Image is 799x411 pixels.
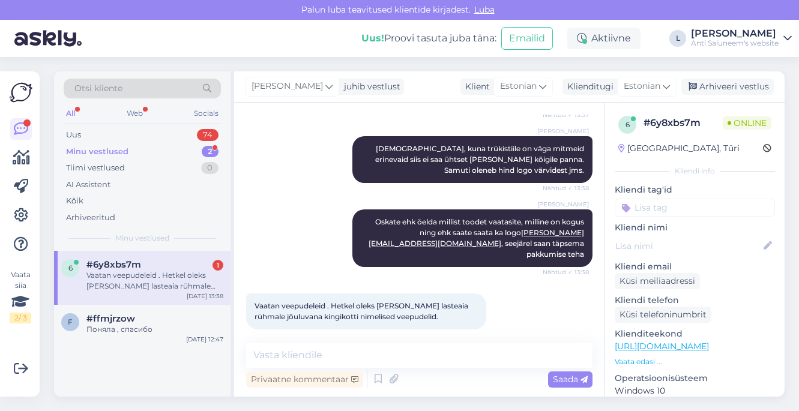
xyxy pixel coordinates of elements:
[500,80,537,93] span: Estonian
[68,317,73,326] span: f
[615,341,709,352] a: [URL][DOMAIN_NAME]
[615,328,775,340] p: Klienditeekond
[255,301,470,321] span: Vaatan veepudeleid . Hetkel oleks [PERSON_NAME] lasteaia rühmale jõuluvana kingikotti nimelised v...
[691,38,779,48] div: Anti Saluneem's website
[66,195,83,207] div: Kõik
[615,184,775,196] p: Kliendi tag'id
[615,356,775,367] p: Vaata edasi ...
[201,162,219,174] div: 0
[615,260,775,273] p: Kliendi email
[246,371,363,388] div: Privaatne kommentaar
[501,27,553,50] button: Emailid
[471,4,498,15] span: Luba
[618,142,740,155] div: [GEOGRAPHIC_DATA], Türi
[86,270,223,292] div: Vaatan veepudeleid . Hetkel oleks [PERSON_NAME] lasteaia rühmale jõuluvana kingikotti nimelised v...
[615,166,775,176] div: Kliendi info
[615,385,775,397] p: Windows 10
[124,106,145,121] div: Web
[66,162,125,174] div: Tiimi vestlused
[361,31,496,46] div: Proovi tasuta juba täna:
[213,260,223,271] div: 1
[615,221,775,234] p: Kliendi nimi
[369,217,586,259] span: Oskate ehk öelda millist toodet vaatasite, milline on kogus ning ehk saate saata ka logo , seejär...
[723,116,771,130] span: Online
[460,80,490,93] div: Klient
[543,110,589,119] span: Nähtud ✓ 13:37
[537,200,589,209] span: [PERSON_NAME]
[615,239,761,253] input: Lisa nimi
[691,29,779,38] div: [PERSON_NAME]
[68,263,73,272] span: 6
[66,129,81,141] div: Uus
[64,106,77,121] div: All
[10,81,32,104] img: Askly Logo
[375,144,586,175] span: [DEMOGRAPHIC_DATA], kuna trükistiile on väga mitmeid erinevaid siis ei saa ühtset [PERSON_NAME] k...
[553,374,588,385] span: Saada
[250,330,295,339] span: 13:39
[361,32,384,44] b: Uus!
[197,129,219,141] div: 74
[669,30,686,47] div: L
[543,268,589,277] span: Nähtud ✓ 13:38
[537,127,589,136] span: [PERSON_NAME]
[339,80,400,93] div: juhib vestlust
[543,184,589,193] span: Nähtud ✓ 13:38
[10,313,31,323] div: 2 / 3
[615,294,775,307] p: Kliendi telefon
[615,199,775,217] input: Lisa tag
[66,146,128,158] div: Minu vestlused
[74,82,122,95] span: Otsi kliente
[191,106,221,121] div: Socials
[615,273,700,289] div: Küsi meiliaadressi
[86,324,223,335] div: Поняла , спасибо
[615,372,775,385] p: Operatsioonisüsteem
[681,79,774,95] div: Arhiveeri vestlus
[252,80,323,93] span: [PERSON_NAME]
[691,29,792,48] a: [PERSON_NAME]Anti Saluneem's website
[562,80,614,93] div: Klienditugi
[187,292,223,301] div: [DATE] 13:38
[115,233,169,244] span: Minu vestlused
[66,179,110,191] div: AI Assistent
[10,269,31,323] div: Vaata siia
[567,28,641,49] div: Aktiivne
[624,80,660,93] span: Estonian
[86,259,141,270] span: #6y8xbs7m
[202,146,219,158] div: 2
[626,120,630,129] span: 6
[66,212,115,224] div: Arhiveeritud
[86,313,135,324] span: #ffmjrzow
[644,116,723,130] div: # 6y8xbs7m
[615,307,711,323] div: Küsi telefoninumbrit
[186,335,223,344] div: [DATE] 12:47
